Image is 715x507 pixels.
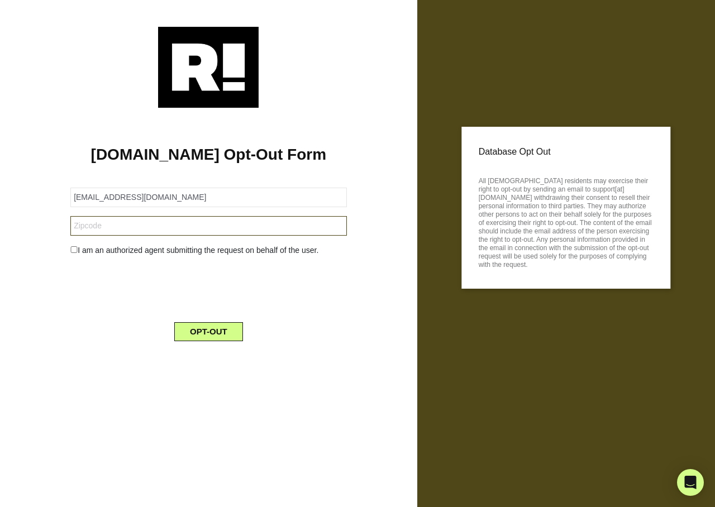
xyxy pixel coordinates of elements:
[479,144,654,160] p: Database Opt Out
[17,145,401,164] h1: [DOMAIN_NAME] Opt-Out Form
[479,174,654,269] p: All [DEMOGRAPHIC_DATA] residents may exercise their right to opt-out by sending an email to suppo...
[70,188,346,207] input: Email Address
[62,245,355,256] div: I am an authorized agent submitting the request on behalf of the user.
[174,322,243,341] button: OPT-OUT
[677,469,704,496] div: Open Intercom Messenger
[123,265,293,309] iframe: reCAPTCHA
[70,216,346,236] input: Zipcode
[158,27,259,108] img: Retention.com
